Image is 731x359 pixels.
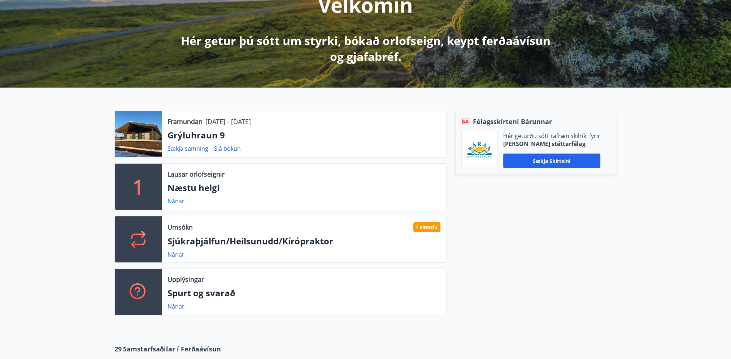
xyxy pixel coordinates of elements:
[123,344,221,354] span: Samstarfsaðilar í Ferðaávísun
[175,33,556,65] p: Hér getur þú sótt um styrki, bókað orlofseign, keypt ferðaávísun og gjafabréf.
[167,197,184,205] a: Nánar
[167,275,204,284] p: Upplýsingar
[167,222,193,232] p: Umsókn
[413,222,440,232] div: Í vinnslu
[467,142,492,159] img: Bz2lGXKH3FXEIQKvoQ8VL0Fr0uCiWgfgA3I6fSs8.png
[132,173,144,200] p: 1
[214,145,241,152] a: Sjá bókun
[167,235,440,247] p: Sjúkraþjálfun/Heilsunudd/Kírópraktor
[167,129,440,141] p: Grýluhraun 9
[167,182,440,194] p: Næstu helgi
[167,287,440,299] p: Spurt og svarað
[167,117,203,126] p: Framundan
[167,145,208,152] a: Sækja samning
[503,132,600,140] p: Hér geturðu sótt rafræn skilríki fyrir
[473,117,552,126] span: Félagsskírteni Bárunnar
[167,169,225,179] p: Lausar orlofseignir
[167,251,184,258] a: Nánar
[503,154,600,168] button: Sækja skírteini
[503,140,600,148] p: [PERSON_NAME] stéttarfélag
[167,302,184,310] a: Nánar
[114,344,122,354] span: 29
[205,117,251,126] p: [DATE] - [DATE]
